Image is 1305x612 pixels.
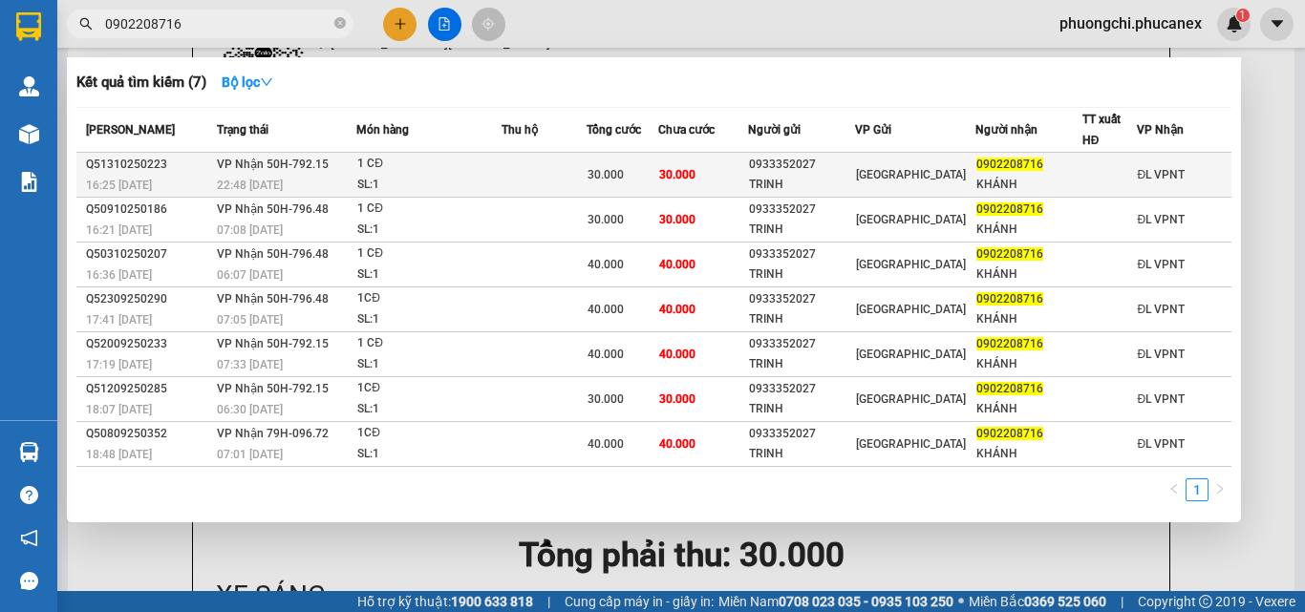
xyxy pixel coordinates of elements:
[976,264,1081,285] div: KHÁNH
[357,199,501,220] div: 1 CĐ
[749,399,854,419] div: TRINH
[588,348,624,361] span: 40.000
[856,437,966,451] span: [GEOGRAPHIC_DATA]
[588,437,624,451] span: 40.000
[217,382,329,395] span: VP Nhận 50H-792.15
[357,175,501,196] div: SL: 1
[86,223,152,237] span: 16:21 [DATE]
[19,442,39,462] img: warehouse-icon
[976,292,1043,306] span: 0902208716
[1186,478,1209,501] li: 1
[334,17,346,29] span: close-circle
[357,243,501,264] div: 1 CĐ
[357,399,501,420] div: SL: 1
[86,313,152,327] span: 17:41 [DATE]
[588,303,624,316] span: 40.000
[1163,478,1186,501] li: Previous Page
[749,334,854,354] div: 0933352027
[749,175,854,195] div: TRINH
[86,268,152,282] span: 16:36 [DATE]
[86,358,152,371] span: 17:19 [DATE]
[1138,168,1186,181] span: ĐL VPNT
[217,313,283,327] span: 07:05 [DATE]
[659,258,695,271] span: 40.000
[357,288,501,309] div: 1CĐ
[748,123,801,137] span: Người gửi
[86,200,211,220] div: Q50910250186
[217,448,283,461] span: 07:01 [DATE]
[976,354,1081,374] div: KHÁNH
[19,76,39,96] img: warehouse-icon
[217,223,283,237] span: 07:08 [DATE]
[86,448,152,461] span: 18:48 [DATE]
[79,17,93,31] span: search
[217,179,283,192] span: 22:48 [DATE]
[856,392,966,406] span: [GEOGRAPHIC_DATA]
[588,392,624,406] span: 30.000
[1138,348,1186,361] span: ĐL VPNT
[749,379,854,399] div: 0933352027
[976,158,1043,171] span: 0902208716
[222,74,273,90] strong: Bộ lọc
[588,213,624,226] span: 30.000
[658,123,715,137] span: Chưa cước
[1163,478,1186,501] button: left
[217,292,329,306] span: VP Nhận 50H-796.48
[856,213,966,226] span: [GEOGRAPHIC_DATA]
[749,155,854,175] div: 0933352027
[588,168,624,181] span: 30.000
[749,264,854,285] div: TRINH
[855,123,891,137] span: VP Gửi
[357,154,501,175] div: 1 CĐ
[356,123,409,137] span: Món hàng
[86,379,211,399] div: Q51209250285
[587,123,641,137] span: Tổng cước
[659,213,695,226] span: 30.000
[976,220,1081,240] div: KHÁNH
[86,334,211,354] div: Q52009250233
[1138,258,1186,271] span: ĐL VPNT
[659,303,695,316] span: 40.000
[975,123,1038,137] span: Người nhận
[659,168,695,181] span: 30.000
[976,247,1043,261] span: 0902208716
[749,200,854,220] div: 0933352027
[1138,303,1186,316] span: ĐL VPNT
[357,354,501,375] div: SL: 1
[217,337,329,350] span: VP Nhận 50H-792.15
[357,378,501,399] div: 1CĐ
[86,289,211,309] div: Q52309250290
[976,175,1081,195] div: KHÁNH
[976,382,1043,395] span: 0902208716
[749,244,854,264] div: 0933352027
[976,444,1081,464] div: KHÁNH
[357,444,501,465] div: SL: 1
[357,333,501,354] div: 1 CĐ
[1168,483,1180,495] span: left
[20,486,38,504] span: question-circle
[217,158,329,171] span: VP Nhận 50H-792.15
[1137,123,1184,137] span: VP Nhận
[20,572,38,590] span: message
[502,123,538,137] span: Thu hộ
[105,13,331,34] input: Tìm tên, số ĐT hoặc mã đơn
[357,220,501,241] div: SL: 1
[86,155,211,175] div: Q51310250223
[856,258,966,271] span: [GEOGRAPHIC_DATA]
[206,67,289,97] button: Bộ lọcdown
[217,247,329,261] span: VP Nhận 50H-796.48
[659,348,695,361] span: 40.000
[749,354,854,374] div: TRINH
[217,403,283,416] span: 06:30 [DATE]
[357,309,501,330] div: SL: 1
[217,268,283,282] span: 06:07 [DATE]
[749,424,854,444] div: 0933352027
[1082,113,1121,147] span: TT xuất HĐ
[1187,479,1208,500] a: 1
[19,172,39,192] img: solution-icon
[856,168,966,181] span: [GEOGRAPHIC_DATA]
[659,437,695,451] span: 40.000
[749,289,854,309] div: 0933352027
[1209,478,1231,501] button: right
[86,244,211,264] div: Q50310250207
